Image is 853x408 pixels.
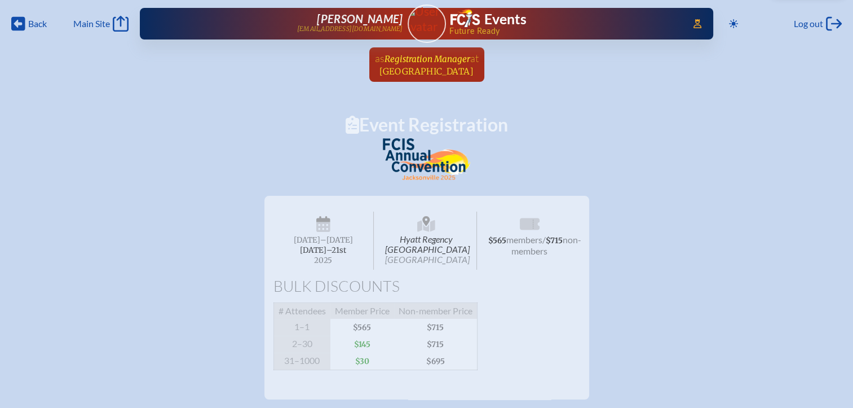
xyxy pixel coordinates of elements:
h1: Events [484,12,527,27]
span: Future Ready [449,27,677,35]
span: [PERSON_NAME] [317,12,403,25]
span: Log out [794,18,823,29]
span: [DATE]–⁠21st [300,245,346,255]
span: [GEOGRAPHIC_DATA] [379,66,474,77]
span: Registration Manager [384,54,470,64]
span: Member Price [330,303,394,319]
span: as [375,52,384,64]
a: User Avatar [408,5,446,43]
span: / [542,234,546,245]
span: $715 [394,319,478,336]
span: $715 [546,236,563,245]
span: non-members [511,234,581,256]
span: 2025 [282,256,365,265]
a: Main Site [73,16,129,32]
span: [DATE] [294,235,320,245]
img: User Avatar [403,4,450,34]
span: $565 [488,236,506,245]
span: –[DATE] [320,235,353,245]
span: # Attendees [273,303,330,319]
span: $565 [330,319,394,336]
a: asRegistration Managerat[GEOGRAPHIC_DATA] [370,47,483,82]
span: Back [28,18,47,29]
span: Main Site [73,18,110,29]
span: 31–1000 [273,353,330,370]
a: [PERSON_NAME][EMAIL_ADDRESS][DOMAIN_NAME] [176,12,403,35]
div: FCIS Events — Future ready [450,9,677,35]
span: [GEOGRAPHIC_DATA] [385,254,470,265]
span: 2–30 [273,336,330,353]
span: 1–1 [273,319,330,336]
span: Hyatt Regency [GEOGRAPHIC_DATA] [376,212,477,270]
img: Florida Council of Independent Schools [450,9,480,27]
span: $145 [330,336,394,353]
span: $695 [394,353,478,370]
img: FCIS Convention 2025 [383,138,471,181]
span: Non-member Price [394,303,478,319]
span: members [506,234,542,245]
p: [EMAIL_ADDRESS][DOMAIN_NAME] [297,25,403,33]
span: at [470,52,479,64]
h1: Bulk Discounts [273,279,580,294]
a: FCIS LogoEvents [450,9,527,29]
span: $715 [394,336,478,353]
span: $30 [330,353,394,370]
